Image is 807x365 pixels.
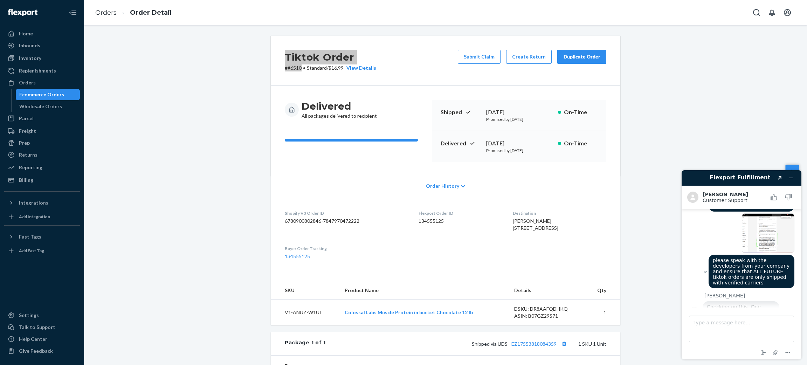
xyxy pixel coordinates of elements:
[4,53,80,64] a: Inventory
[285,210,407,216] dt: Shopify V3 Order ID
[4,310,80,321] a: Settings
[564,108,598,116] p: On-Time
[19,139,30,146] div: Prep
[19,42,40,49] div: Inbounds
[4,65,80,76] a: Replenishments
[514,312,580,319] div: ASIN: B07GZ29S71
[19,79,36,86] div: Orders
[19,214,50,220] div: Add Integration
[285,253,310,259] a: 134555125
[19,324,55,331] div: Talk to Support
[95,9,117,16] a: Orders
[676,165,807,365] iframe: Find more information here
[271,281,339,300] th: SKU
[19,233,41,240] div: Fast Tags
[585,281,620,300] th: Qty
[4,322,80,333] button: Talk to Support
[4,149,80,160] a: Returns
[514,305,580,312] div: DSKU: DR8AAFQDHKQ
[765,6,779,20] button: Open notifications
[285,218,407,225] dd: 6780900802846-7847970472222
[19,347,53,354] div: Give Feedback
[4,174,80,186] a: Billing
[4,137,80,149] a: Prep
[486,139,552,147] div: [DATE]
[19,115,34,122] div: Parcel
[19,336,47,343] div: Help Center
[345,309,473,315] a: Colossal Labs Muscle Protein in bucket Chocolate 12 lb
[19,55,41,62] div: Inventory
[8,9,37,16] img: Flexport logo
[271,300,339,325] td: V1-ANUZ-W1UI
[19,67,56,74] div: Replenishments
[441,108,481,116] p: Shipped
[4,77,80,88] a: Orders
[441,139,481,147] p: Delivered
[486,116,552,122] p: Promised by [DATE]
[585,300,620,325] td: 1
[4,162,80,173] a: Reporting
[426,182,459,190] span: Order History
[16,89,80,100] a: Ecommerce Orders
[472,341,568,347] span: Shipped via UDS
[285,246,407,252] dt: Buyer Order Tracking
[130,9,172,16] a: Order Detail
[303,65,305,71] span: •
[563,53,600,60] div: Duplicate Order
[559,339,568,348] button: Copy tracking number
[15,5,30,11] span: Chat
[19,177,33,184] div: Billing
[4,211,80,222] a: Add Integration
[4,231,80,242] button: Fast Tags
[4,40,80,51] a: Inbounds
[506,50,552,64] button: Create Return
[19,164,42,171] div: Reporting
[486,108,552,116] div: [DATE]
[19,30,33,37] div: Home
[307,65,327,71] span: Standard
[4,125,80,137] a: Freight
[4,333,80,345] a: Help Center
[19,103,62,110] div: Wholesale Orders
[302,100,377,112] h3: Delivered
[19,91,64,98] div: Ecommerce Orders
[458,50,501,64] button: Submit Claim
[285,64,376,71] p: # #6510 / $16.99
[4,197,80,208] button: Integrations
[419,218,501,225] dd: 134555125
[19,128,36,135] div: Freight
[326,339,606,348] div: 1 SKU 1 Unit
[4,245,80,256] a: Add Fast Tag
[19,199,48,206] div: Integrations
[486,147,552,153] p: Promised by [DATE]
[419,210,501,216] dt: Flexport Order ID
[750,6,764,20] button: Open Search Box
[19,151,37,158] div: Returns
[302,100,377,119] div: All packages delivered to recipient
[4,345,80,357] button: Give Feedback
[564,139,598,147] p: On-Time
[285,339,326,348] div: Package 1 of 1
[780,6,794,20] button: Open account menu
[509,281,586,300] th: Details
[285,50,376,64] h2: Tiktok Order
[344,64,376,71] button: View Details
[16,101,80,112] a: Wholesale Orders
[19,248,44,254] div: Add Fast Tag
